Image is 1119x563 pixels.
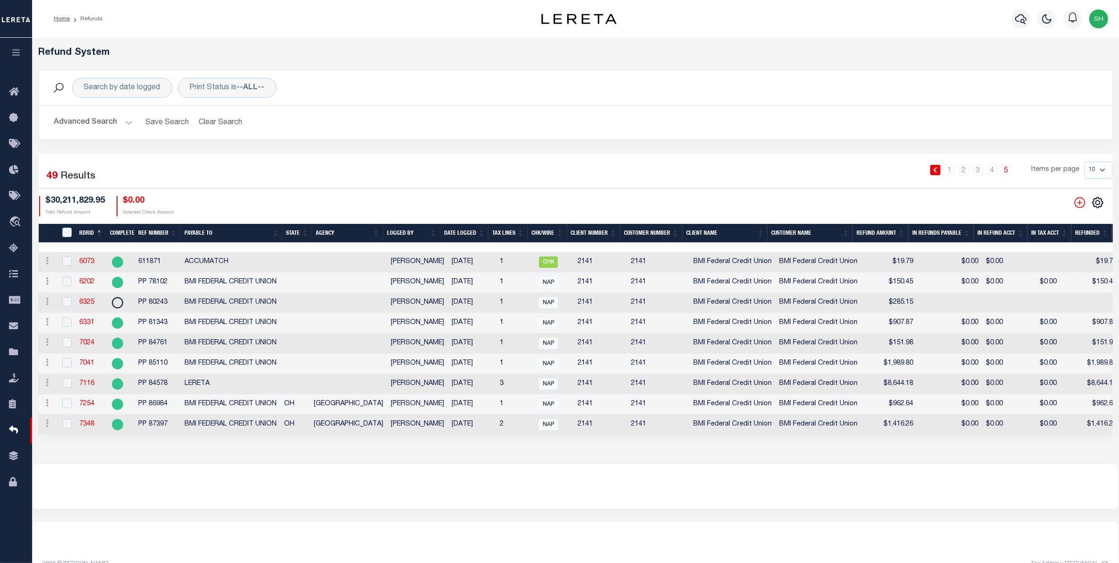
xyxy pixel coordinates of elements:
[775,415,861,435] td: BMI Federal Credit Union
[627,273,690,293] td: 2141
[123,196,174,206] h4: $0.00
[135,313,181,333] td: PP 81343
[135,224,181,243] th: Ref Number: activate to sort column ascending
[448,293,496,313] td: [DATE]
[574,374,627,394] td: 2141
[237,84,265,92] b: --ALL--
[1071,224,1112,243] th: Refunded: activate to sort column ascending
[982,354,1036,374] td: $0.00
[690,394,775,415] td: BMI Federal Credit Union
[496,374,535,394] td: 3
[627,374,690,394] td: 2141
[682,224,767,243] th: Client Name: activate to sort column ascending
[178,78,277,98] div: Print Status is
[195,113,246,132] button: Clear Search
[917,354,982,374] td: $0.00
[181,333,280,354] td: BMI FEDERAL CREDIT UNION
[690,252,775,273] td: BMI Federal Credit Union
[620,224,682,243] th: Customer Number: activate to sort column ascending
[982,313,1036,333] td: $0.00
[387,252,448,273] td: [PERSON_NAME]
[627,354,690,374] td: 2141
[574,293,627,313] td: 2141
[387,394,448,415] td: [PERSON_NAME]
[79,319,94,326] a: 6331
[767,224,853,243] th: Customer Name: activate to sort column ascending
[181,252,280,273] td: ACCUMATCH
[135,293,181,313] td: PP 80243
[541,14,617,24] img: logo-dark.svg
[574,333,627,354] td: 2141
[47,171,58,181] span: 49
[496,333,535,354] td: 1
[448,333,496,354] td: [DATE]
[496,252,535,273] td: 1
[79,258,94,265] a: 6073
[539,317,558,329] span: NAP
[1001,165,1011,175] a: 5
[496,354,535,374] td: 1
[959,165,969,175] a: 2
[539,378,558,390] span: NAP
[448,252,496,273] td: [DATE]
[61,169,96,184] label: Results
[387,415,448,435] td: [PERSON_NAME]
[135,252,181,273] td: 611871
[539,338,558,349] span: NAP
[627,415,690,435] td: 2141
[982,374,1036,394] td: $0.00
[181,313,280,333] td: BMI FEDERAL CREDIT UNION
[974,224,1027,243] th: In Refund Acct: activate to sort column ascending
[690,273,775,293] td: BMI Federal Credit Union
[387,374,448,394] td: [PERSON_NAME]
[9,216,24,229] i: travel_explore
[1089,9,1108,28] img: svg+xml;base64,PHN2ZyB4bWxucz0iaHR0cDovL3d3dy53My5vcmcvMjAwMC9zdmciIHBvaW50ZXItZXZlbnRzPSJub25lIi...
[627,313,690,333] td: 2141
[627,252,690,273] td: 2141
[280,394,310,415] td: OH
[79,401,94,407] a: 7254
[861,313,917,333] td: $907.87
[690,374,775,394] td: BMI Federal Credit Union
[39,47,1113,59] h5: Refund System
[496,394,535,415] td: 1
[448,273,496,293] td: [DATE]
[135,333,181,354] td: PP 84761
[1036,354,1080,374] td: $0.00
[312,224,383,243] th: Agency: activate to sort column ascending
[76,224,106,243] th: RDRID: activate to sort column descending
[383,224,440,243] th: Logged By: activate to sort column ascending
[627,333,690,354] td: 2141
[56,224,76,243] th: RefundDepositRegisterID
[917,313,982,333] td: $0.00
[282,224,312,243] th: State: activate to sort column ascending
[775,313,861,333] td: BMI Federal Credit Union
[917,394,982,415] td: $0.00
[387,354,448,374] td: [PERSON_NAME]
[775,354,861,374] td: BMI Federal Credit Union
[1032,165,1080,175] span: Items per page
[496,293,535,313] td: 1
[310,415,387,435] td: [GEOGRAPHIC_DATA]
[46,196,105,206] h4: $30,211,829.95
[310,394,387,415] td: [GEOGRAPHIC_DATA]
[135,394,181,415] td: PP 86984
[987,165,997,175] a: 4
[1036,273,1080,293] td: $0.00
[690,333,775,354] td: BMI Federal Credit Union
[448,354,496,374] td: [DATE]
[448,374,496,394] td: [DATE]
[775,394,861,415] td: BMI Federal Credit Union
[861,394,917,415] td: $962.64
[135,374,181,394] td: PP 84578
[861,293,917,313] td: $285.15
[135,273,181,293] td: PP 78102
[909,224,974,243] th: In Refunds Payable: activate to sort column ascending
[982,394,1036,415] td: $0.00
[861,374,917,394] td: $8,644.18
[72,78,172,98] div: Search by date logged
[387,293,448,313] td: [PERSON_NAME]
[496,415,535,435] td: 2
[539,419,558,430] span: NAP
[539,297,558,308] span: NAP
